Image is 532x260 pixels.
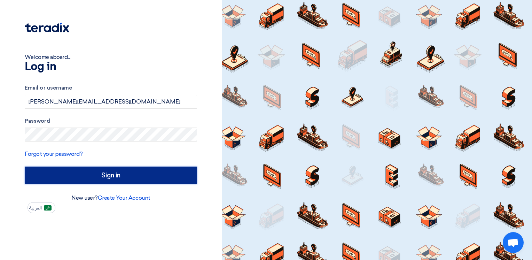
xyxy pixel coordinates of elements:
[25,61,197,72] h1: Log in
[25,167,197,184] input: Sign in
[503,232,524,253] div: Open chat
[28,202,55,213] button: العربية
[25,53,197,61] div: Welcome aboard...
[44,205,52,211] img: ar-AR.png
[25,151,83,157] a: Forgot your password?
[25,84,197,92] label: Email or username
[71,194,150,201] font: New user?
[25,23,69,32] img: Teradix logo
[98,194,150,201] a: Create Your Account
[29,206,42,211] span: العربية
[25,95,197,109] input: Enter your business email or username
[25,117,197,125] label: Password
